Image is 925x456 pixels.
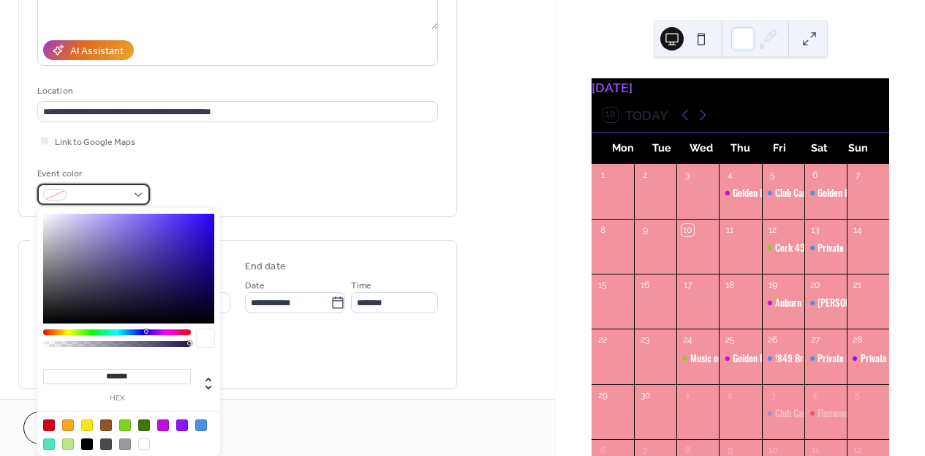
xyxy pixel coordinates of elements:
div: Club Car Auburn [762,186,804,199]
span: Link to Google Maps [55,135,135,150]
span: Time [351,278,371,294]
div: Private Party [861,351,910,365]
div: 12 [766,224,779,236]
div: 23 [639,334,652,346]
div: 18 [724,279,736,291]
div: 17 [682,279,694,291]
div: Auburn Square D&D Duo [775,296,864,309]
div: 7 [639,444,652,456]
button: Cancel [23,411,113,444]
div: 27 [809,334,821,346]
div: 2 [724,389,736,401]
div: AI Assistant [70,44,124,59]
div: 8 [597,224,609,236]
div: 5 [766,168,779,181]
button: AI Assistant [43,40,134,60]
div: 20 [809,279,821,291]
div: Thu [721,133,760,163]
div: #F8E71C [81,419,93,431]
div: End date [245,259,286,274]
div: !849 Brewing Company [775,351,861,365]
div: !849 Brewing Company [762,351,804,365]
span: Date [245,278,265,294]
div: #B8E986 [62,438,74,450]
div: Golden Era [719,186,761,199]
div: 2 [639,168,652,181]
div: Private Event [804,241,847,254]
div: Mon [603,133,643,163]
div: 4 [809,389,821,401]
div: 10 [682,224,694,236]
div: 5 [851,389,864,401]
div: 6 [597,444,609,456]
div: McGuire's Auburn [804,296,847,309]
div: 1 [682,389,694,401]
div: Tue [643,133,682,163]
div: 10 [766,444,779,456]
div: #F5A623 [62,419,74,431]
div: Private Party [818,351,867,365]
div: #417505 [138,419,150,431]
div: 29 [597,389,609,401]
div: Wed [682,133,721,163]
div: 3 [766,389,779,401]
div: 3 [682,168,694,181]
div: 9 [639,224,652,236]
div: 28 [851,334,864,346]
div: #7ED321 [119,419,131,431]
div: #4A90E2 [195,419,207,431]
div: 22 [597,334,609,346]
div: 8 [682,444,694,456]
div: 26 [766,334,779,346]
div: #9B9B9B [119,438,131,450]
div: 24 [682,334,694,346]
div: 1 [597,168,609,181]
div: Flamenco Mojo at Cork 49 [804,406,847,419]
div: 16 [639,279,652,291]
label: hex [43,395,191,403]
div: #FFFFFF [138,438,150,450]
div: Auburn Square D&D Duo [762,296,804,309]
div: 7 [851,168,864,181]
div: 21 [851,279,864,291]
div: 11 [724,224,736,236]
div: #BD10E0 [157,419,169,431]
div: 12 [851,444,864,456]
div: Private Party [804,351,847,365]
div: Music on Mill St. [PERSON_NAME] plays solo [690,351,851,365]
div: 13 [809,224,821,236]
div: 6 [809,168,821,181]
div: Location [37,83,435,99]
div: Club Car Auburn [775,186,835,199]
div: Fri [760,133,799,163]
div: Golden Era [733,186,772,199]
div: #50E3C2 [43,438,55,450]
div: 14 [851,224,864,236]
div: 9 [724,444,736,456]
div: Event color [37,166,147,182]
div: Club Car [775,406,807,419]
div: 4 [724,168,736,181]
div: 19 [766,279,779,291]
div: #9013FE [176,419,188,431]
div: Cork 49 in Grass Valley Ray Plays Solo [762,241,804,254]
div: 15 [597,279,609,291]
div: [PERSON_NAME] Auburn [818,296,907,309]
div: 25 [724,334,736,346]
div: 30 [639,389,652,401]
div: [DATE] [592,78,889,97]
div: Sat [799,133,839,163]
div: Sun [838,133,877,163]
div: Private Event [818,241,866,254]
div: #000000 [81,438,93,450]
div: #8B572A [100,419,112,431]
div: #4A4A4A [100,438,112,450]
div: Club Car [762,406,804,419]
div: Golden Era Nevada City [804,186,847,199]
div: Private Party [847,351,889,365]
div: Golden Era [719,351,761,365]
div: #D0021B [43,419,55,431]
div: Music on Mill St. Ray plays solo [676,351,719,365]
div: 11 [809,444,821,456]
